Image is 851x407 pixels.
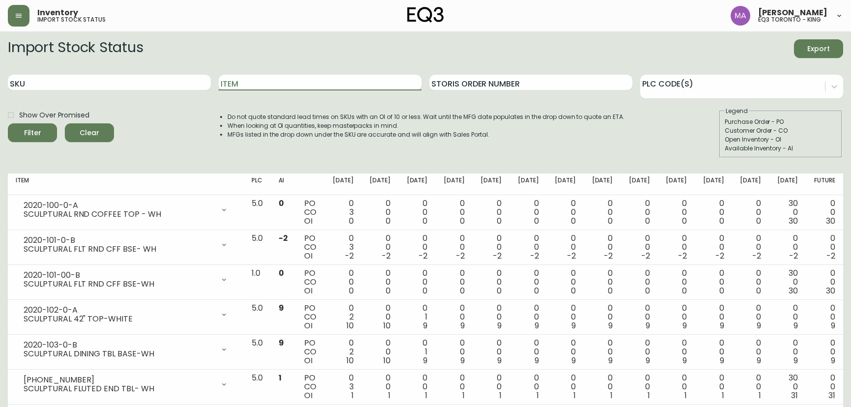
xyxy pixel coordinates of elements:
[346,355,354,366] span: 10
[794,355,798,366] span: 9
[703,199,724,226] div: 0 0
[621,174,657,195] th: [DATE]
[244,195,271,230] td: 5.0
[456,250,465,262] span: -2
[658,174,695,195] th: [DATE]
[279,233,288,244] span: -2
[628,304,650,330] div: 0 0
[628,269,650,295] div: 0 0
[517,234,539,261] div: 0 0
[740,304,761,330] div: 0 0
[682,215,687,227] span: 0
[419,250,427,262] span: -2
[460,285,465,296] span: 0
[332,339,353,365] div: 0 2
[279,302,284,314] span: 9
[497,215,502,227] span: 0
[24,341,214,349] div: 2020-103-0-B
[24,349,214,358] div: SCULPTURAL DINING TBL BASE-WH
[814,199,835,226] div: 0 0
[304,355,312,366] span: OI
[758,17,821,23] h5: eq3 toronto - king
[406,304,427,330] div: 0 1
[332,374,353,400] div: 0 3
[592,234,613,261] div: 0 0
[304,250,312,262] span: OI
[740,374,761,400] div: 0 0
[547,174,584,195] th: [DATE]
[425,390,427,401] span: 1
[740,269,761,295] div: 0 0
[24,280,214,289] div: SCULPTURAL FLT RND CFF BSE-WH
[725,107,749,116] legend: Legend
[304,285,312,296] span: OI
[423,355,427,366] span: 9
[682,355,687,366] span: 9
[831,355,835,366] span: 9
[244,174,271,195] th: PLC
[304,304,316,330] div: PO CO
[794,320,798,331] span: 9
[304,269,316,295] div: PO CO
[332,304,353,330] div: 0 2
[814,234,835,261] div: 0 0
[369,304,391,330] div: 0 0
[666,304,687,330] div: 0 0
[423,215,427,227] span: 0
[460,215,465,227] span: 0
[740,339,761,365] div: 0 0
[244,265,271,300] td: 1.0
[8,174,244,195] th: Item
[369,269,391,295] div: 0 0
[826,250,835,262] span: -2
[37,17,106,23] h5: import stock status
[592,339,613,365] div: 0 0
[740,199,761,226] div: 0 0
[608,320,613,331] span: 9
[814,374,835,400] div: 0 0
[537,390,539,401] span: 1
[349,285,354,296] span: 0
[731,6,750,26] img: 4f0989f25cbf85e7eb2537583095d61e
[423,320,427,331] span: 9
[517,199,539,226] div: 0 0
[244,230,271,265] td: 5.0
[802,43,835,55] span: Export
[497,285,502,296] span: 0
[351,390,354,401] span: 1
[279,198,284,209] span: 0
[555,199,576,226] div: 0 0
[16,374,236,395] div: [PHONE_NUMBER]SCULPTURAL FLUTED END TBL- WH
[304,215,312,227] span: OI
[571,355,576,366] span: 9
[725,126,837,135] div: Customer Order - CO
[584,174,621,195] th: [DATE]
[24,210,214,219] div: SCULPTURAL RND COFFEE TOP - WH
[517,304,539,330] div: 0 0
[814,304,835,330] div: 0 0
[777,304,798,330] div: 0 0
[534,285,539,296] span: 0
[789,250,798,262] span: -2
[555,374,576,400] div: 0 0
[628,374,650,400] div: 0 0
[604,250,613,262] span: -2
[24,127,41,139] div: Filter
[443,234,464,261] div: 0 0
[324,174,361,195] th: [DATE]
[777,339,798,365] div: 0 0
[16,339,236,360] div: 2020-103-0-BSCULPTURAL DINING TBL BASE-WH
[443,339,464,365] div: 0 0
[759,390,761,401] span: 1
[24,384,214,393] div: SCULPTURAL FLUTED END TBL- WH
[443,269,464,295] div: 0 0
[65,123,114,142] button: Clear
[304,390,312,401] span: OI
[682,285,687,296] span: 0
[555,269,576,295] div: 0 0
[406,374,427,400] div: 0 0
[608,285,613,296] span: 0
[383,320,391,331] span: 10
[703,339,724,365] div: 0 0
[740,234,761,261] div: 0 0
